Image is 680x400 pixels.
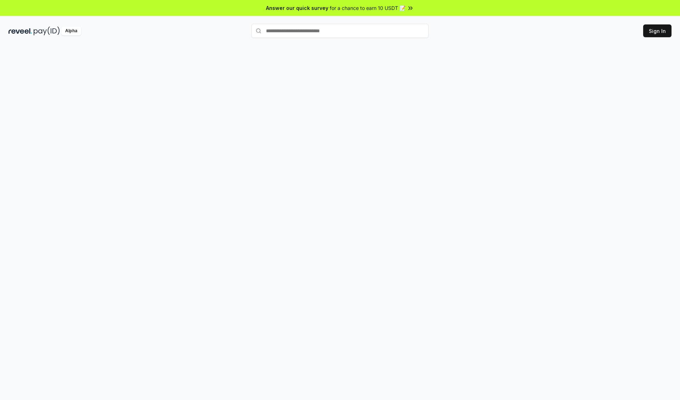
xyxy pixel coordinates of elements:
button: Sign In [643,24,671,37]
span: Answer our quick survey [266,4,328,12]
img: pay_id [34,27,60,35]
img: reveel_dark [8,27,32,35]
span: for a chance to earn 10 USDT 📝 [330,4,406,12]
div: Alpha [61,27,81,35]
